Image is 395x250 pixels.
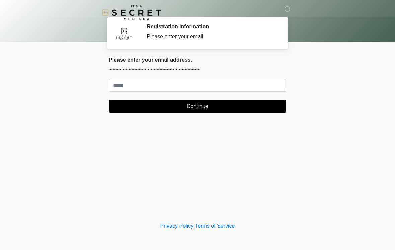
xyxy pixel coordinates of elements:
img: Agent Avatar [114,23,134,44]
h2: Registration Information [147,23,276,30]
a: Privacy Policy [160,223,194,229]
h2: Please enter your email address. [109,57,286,63]
a: Terms of Service [195,223,235,229]
img: It's A Secret Med Spa Logo [102,5,161,20]
a: | [193,223,195,229]
p: ~~~~~~~~~~~~~~~~~~~~~~~~~~~~~ [109,66,286,74]
div: Please enter your email [147,33,276,41]
button: Continue [109,100,286,113]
